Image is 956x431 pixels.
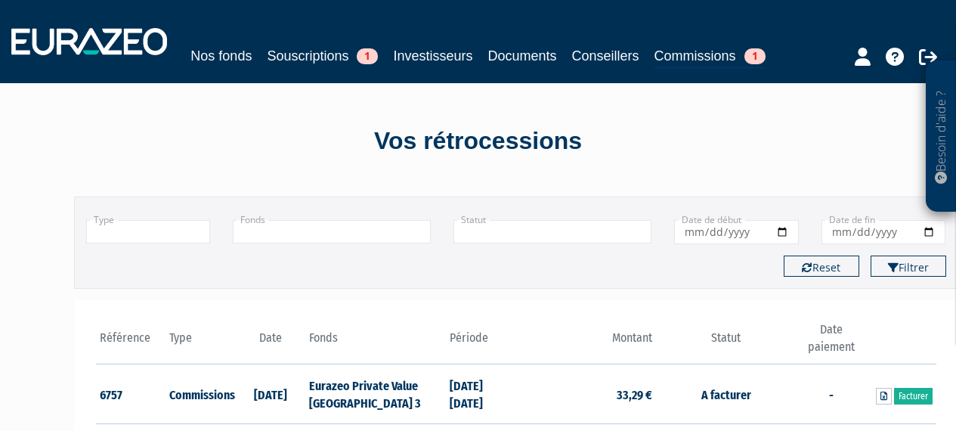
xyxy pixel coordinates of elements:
td: 6757 [96,364,166,424]
th: Statut [656,321,796,364]
th: Date [236,321,306,364]
a: Investisseurs [393,45,472,67]
td: Eurazeo Private Value [GEOGRAPHIC_DATA] 3 [305,364,445,424]
span: 1 [744,48,766,64]
td: 33,29 € [516,364,656,424]
td: A facturer [656,364,796,424]
th: Montant [516,321,656,364]
th: Date paiement [796,321,866,364]
td: [DATE] [DATE] [446,364,516,424]
div: Vos rétrocessions [48,124,909,159]
span: 1 [357,48,378,64]
button: Reset [784,256,859,277]
a: Documents [488,45,557,67]
td: Commissions [166,364,236,424]
a: Facturer [894,388,933,405]
th: Fonds [305,321,445,364]
td: - [796,364,866,424]
td: [DATE] [236,364,306,424]
th: Référence [96,321,166,364]
button: Filtrer [871,256,946,277]
th: Période [446,321,516,364]
a: Conseillers [572,45,639,67]
th: Type [166,321,236,364]
p: Besoin d'aide ? [933,69,950,205]
a: Nos fonds [190,45,252,67]
a: Commissions1 [654,45,766,69]
a: Souscriptions1 [267,45,378,67]
img: 1732889491-logotype_eurazeo_blanc_rvb.png [11,28,167,55]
